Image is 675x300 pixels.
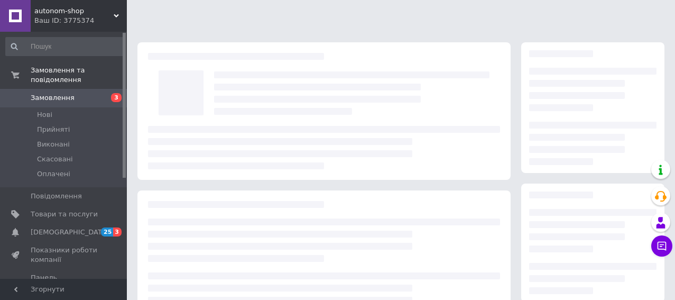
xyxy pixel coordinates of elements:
span: Нові [37,110,52,120]
span: Виконані [37,140,70,149]
span: [DEMOGRAPHIC_DATA] [31,228,109,237]
span: Повідомлення [31,192,82,201]
span: autonom-shop [34,6,114,16]
span: 3 [113,228,122,237]
input: Пошук [5,37,125,56]
span: 3 [111,93,122,102]
span: Товари та послуги [31,210,98,219]
span: 25 [101,228,113,237]
span: Замовлення [31,93,75,103]
button: Чат з покупцем [651,235,672,257]
span: Скасовані [37,154,73,164]
span: Прийняті [37,125,70,134]
span: Панель управління [31,273,98,292]
span: Замовлення та повідомлення [31,66,127,85]
span: Оплачені [37,169,70,179]
span: Показники роботи компанії [31,246,98,265]
div: Ваш ID: 3775374 [34,16,127,25]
